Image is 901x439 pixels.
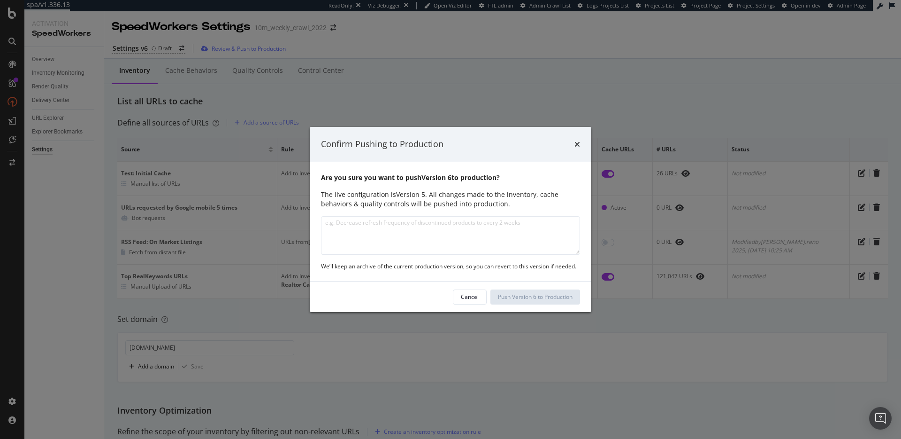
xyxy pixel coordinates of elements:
[461,293,479,301] div: Cancel
[574,138,580,150] div: times
[321,138,443,150] div: Confirm Pushing to Production
[498,293,573,301] div: Push Version 6 to Production
[321,173,500,182] b: Are you sure you want to push Version 6 to production?
[321,190,580,209] div: The live configuration is Version 5 . All changes made to the inventory, cache behaviors & qualit...
[321,262,580,270] div: We’ll keep an archive of the current production version, so you can revert to this version if nee...
[453,290,487,305] button: Cancel
[310,127,591,312] div: modal
[490,290,580,305] button: Push Version 6 to Production
[869,407,892,430] div: Open Intercom Messenger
